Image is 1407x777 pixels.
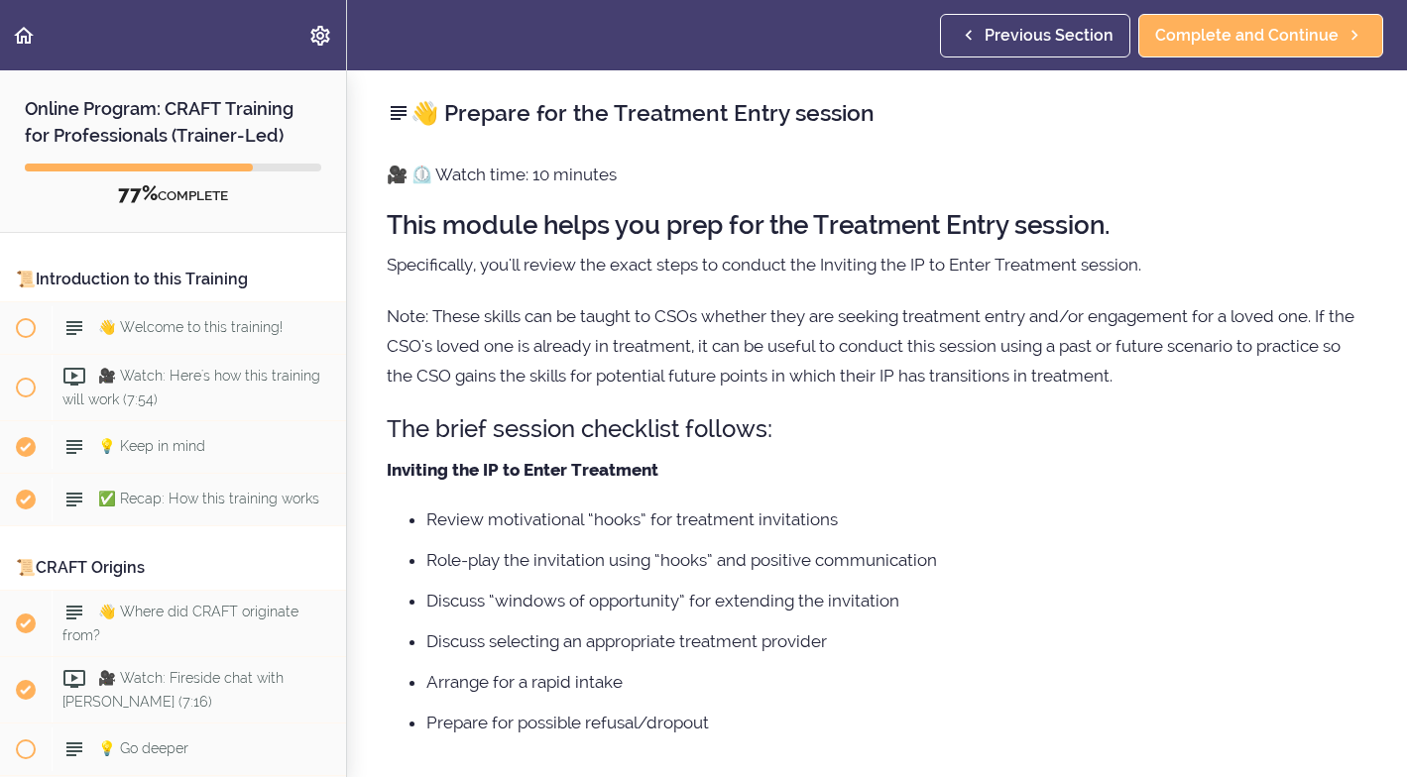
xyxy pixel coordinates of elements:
svg: Back to course curriculum [12,24,36,48]
li: Role-play the invitation using “hooks” and positive communication [426,547,1367,573]
span: Complete and Continue [1155,24,1339,48]
h2: 👋 Prepare for the Treatment Entry session [387,96,1367,130]
li: Discuss selecting an appropriate treatment provider [426,628,1367,654]
h3: The brief session checklist follows: [387,412,1367,445]
a: Complete and Continue [1138,14,1383,57]
svg: Settings Menu [308,24,332,48]
span: 👋 Welcome to this training! [98,319,283,335]
p: 🎥 ⏲️ Watch time: 10 minutes [387,160,1367,189]
p: Specifically, you'll review the exact steps to conduct the Inviting the IP to Enter Treatment ses... [387,250,1367,279]
li: Discuss “windows of opportunity” for extending the invitation [426,588,1367,613]
span: 🎥 Watch: Fireside chat with [PERSON_NAME] (7:16) [62,670,284,709]
span: 👋 Where did CRAFT originate from? [62,604,298,642]
div: COMPLETE [25,181,321,207]
span: ✅ Recap: How this training works [98,491,319,506]
li: Review motivational “hooks” for treatment invitations [426,506,1367,532]
a: Previous Section [940,14,1130,57]
span: 🎥 Watch: Here's how this training will work (7:54) [62,368,320,406]
li: Arrange for a rapid intake [426,669,1367,695]
span: 💡 Keep in mind [98,438,205,454]
p: Note: These skills can be taught to CSOs whether they are seeking treatment entry and/or engageme... [387,301,1367,390]
span: 77% [118,181,158,205]
li: Prepare for possible refusal/dropout [426,710,1367,735]
strong: Inviting the IP to Enter Treatment [387,460,658,480]
h2: This module helps you prep for the Treatment Entry session. [387,211,1367,240]
span: 💡 Go deeper [98,740,188,756]
span: Previous Section [985,24,1114,48]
